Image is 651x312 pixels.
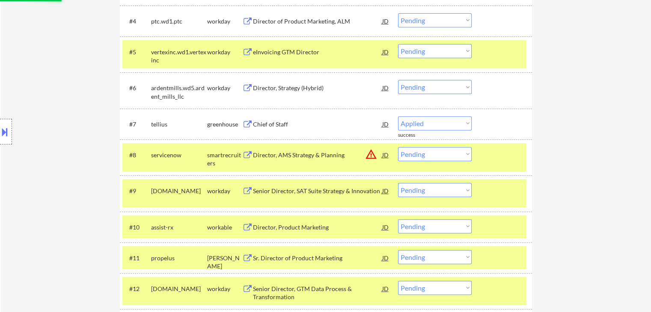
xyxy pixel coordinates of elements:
[129,48,144,56] div: #5
[398,132,432,139] div: success
[129,17,144,26] div: #4
[207,84,242,92] div: workday
[151,223,207,232] div: assist-rx
[151,285,207,293] div: [DOMAIN_NAME]
[381,116,390,132] div: JD
[253,187,382,195] div: Senior Director, SAT Suite Strategy & Innovation
[253,17,382,26] div: Director of Product Marketing, ALM
[253,48,382,56] div: eInvoicing GTM Director
[253,223,382,232] div: Director, Product Marketing
[207,120,242,129] div: greenhouse
[381,219,390,235] div: JD
[207,17,242,26] div: workday
[365,148,377,160] button: warning_amber
[207,223,242,232] div: workable
[207,187,242,195] div: workday
[151,187,207,195] div: [DOMAIN_NAME]
[381,250,390,265] div: JD
[381,281,390,296] div: JD
[151,151,207,159] div: servicenow
[381,80,390,95] div: JD
[381,13,390,29] div: JD
[129,254,144,262] div: #11
[207,285,242,293] div: workday
[129,223,144,232] div: #10
[253,151,382,159] div: Director, AMS Strategy & Planning
[253,285,382,301] div: Senior Director, GTM Data Process & Transformation
[253,254,382,262] div: Sr. Director of Product Marketing
[381,147,390,162] div: JD
[253,120,382,129] div: Chief of Staff
[151,17,207,26] div: ptc.wd1.ptc
[151,254,207,262] div: propelus
[129,285,144,293] div: #12
[207,48,242,56] div: workday
[151,84,207,100] div: ardentmills.wd5.ardent_mills_llc
[151,120,207,129] div: tellius
[207,254,242,271] div: [PERSON_NAME]
[253,84,382,92] div: Director, Strategy (Hybrid)
[151,48,207,65] div: vertexinc.wd1.vertexinc
[381,44,390,59] div: JD
[207,151,242,168] div: smartrecruiters
[381,183,390,198] div: JD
